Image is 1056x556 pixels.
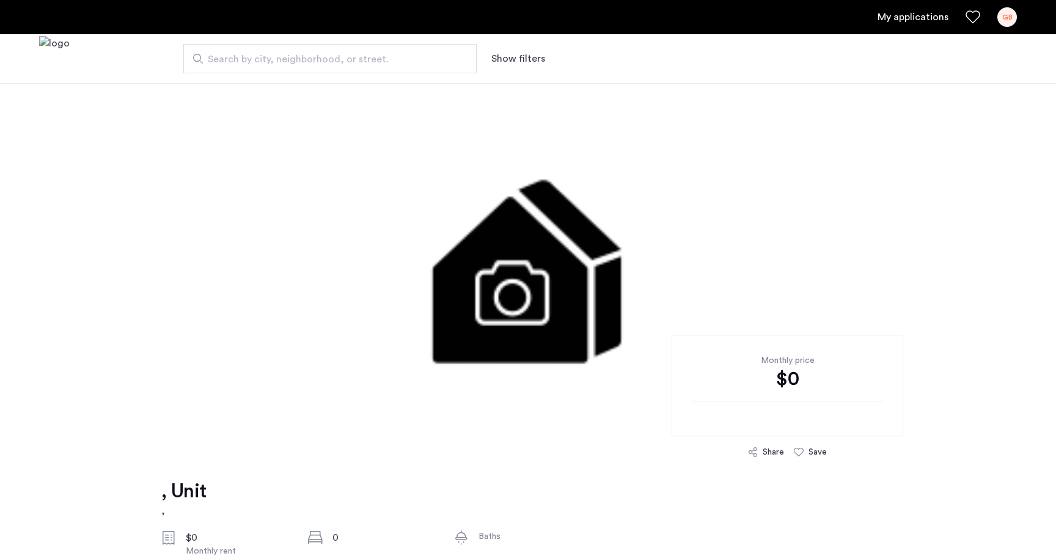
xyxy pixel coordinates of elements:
button: Show or hide filters [491,51,545,66]
div: 0 [332,530,435,545]
a: Favorites [966,10,980,24]
span: Search by city, neighborhood, or street. [208,52,442,67]
a: , Unit, [161,479,206,518]
div: $0 [691,367,884,391]
img: logo [39,36,70,82]
div: Monthly price [691,354,884,367]
h2: , [161,503,206,518]
div: Baths [479,530,581,543]
a: My application [878,10,948,24]
div: $0 [186,530,288,545]
a: Cazamio logo [39,36,70,82]
img: 3.gif [190,83,866,450]
h1: , Unit [161,479,206,503]
div: GB [997,7,1017,27]
div: Share [763,446,784,458]
input: Apartment Search [183,44,477,73]
div: Save [809,446,827,458]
